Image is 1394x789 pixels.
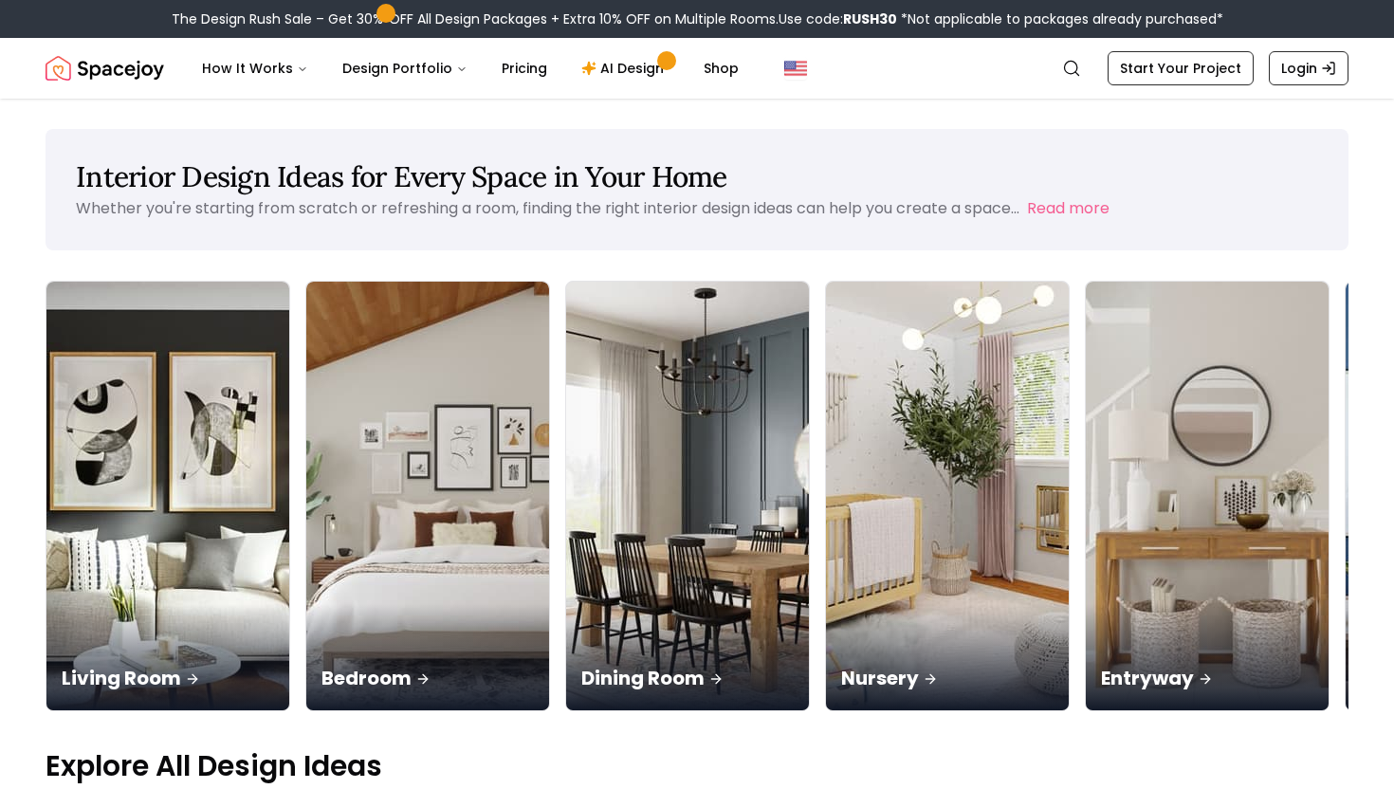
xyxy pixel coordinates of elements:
img: Nursery [826,282,1069,710]
button: Design Portfolio [327,49,483,87]
p: Nursery [841,665,1054,691]
a: NurseryNursery [825,281,1070,711]
a: Shop [688,49,754,87]
p: Whether you're starting from scratch or refreshing a room, finding the right interior design idea... [76,197,1019,219]
img: Entryway [1086,282,1329,710]
b: RUSH30 [843,9,897,28]
a: Pricing [486,49,562,87]
a: BedroomBedroom [305,281,550,711]
p: Bedroom [321,665,534,691]
img: Living Room [46,282,289,710]
img: Dining Room [566,282,809,710]
h1: Interior Design Ideas for Every Space in Your Home [76,159,1318,193]
button: How It Works [187,49,323,87]
p: Living Room [62,665,274,691]
a: Login [1269,51,1348,85]
a: Dining RoomDining Room [565,281,810,711]
p: Dining Room [581,665,794,691]
nav: Main [187,49,754,87]
p: Explore All Design Ideas [46,749,1348,783]
a: Living RoomLiving Room [46,281,290,711]
nav: Global [46,38,1348,99]
div: The Design Rush Sale – Get 30% OFF All Design Packages + Extra 10% OFF on Multiple Rooms. [172,9,1223,28]
button: Read more [1027,197,1110,220]
a: AI Design [566,49,685,87]
img: Spacejoy Logo [46,49,164,87]
img: United States [784,57,807,80]
a: Spacejoy [46,49,164,87]
span: Use code: [779,9,897,28]
img: Bedroom [306,282,549,710]
span: *Not applicable to packages already purchased* [897,9,1223,28]
a: Start Your Project [1108,51,1254,85]
p: Entryway [1101,665,1313,691]
a: EntrywayEntryway [1085,281,1330,711]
